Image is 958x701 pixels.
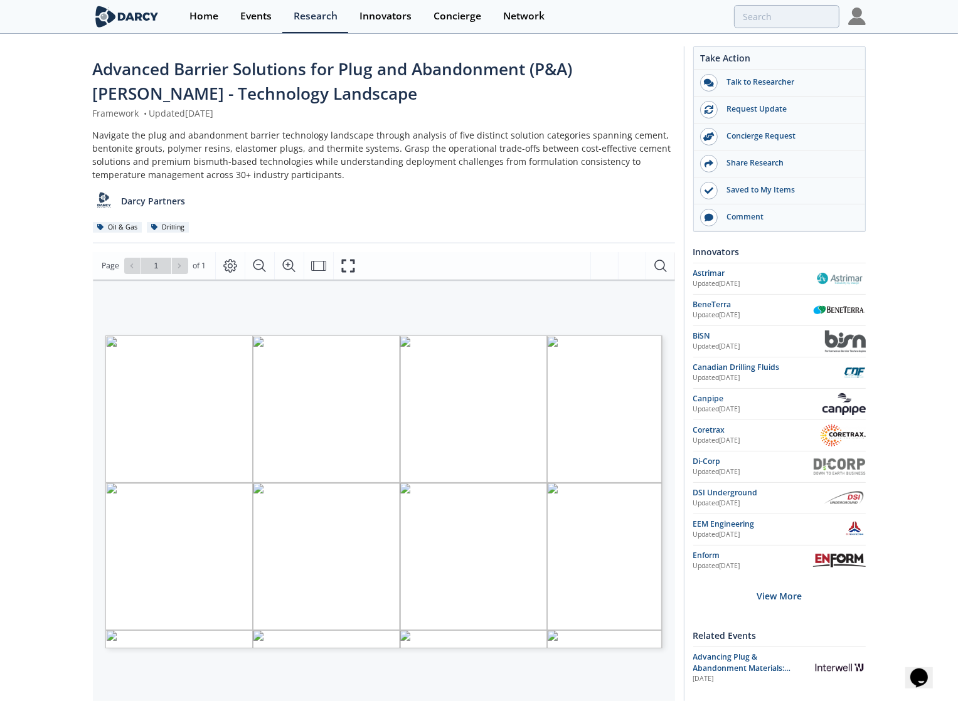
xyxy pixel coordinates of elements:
[693,519,866,540] a: EEM Engineering Updated[DATE] EEM Engineering
[693,362,866,384] a: Canadian Drilling Fluids Updated[DATE] Canadian Drilling Fluids
[693,310,813,320] div: Updated [DATE]
[734,5,839,28] input: Advanced Search
[821,424,865,446] img: Coretrax
[813,305,866,315] img: BeneTerra
[825,330,866,352] img: BiSN
[93,107,675,120] div: Framework Updated [DATE]
[693,241,866,263] div: Innovators
[693,393,866,415] a: Canpipe Updated[DATE] Canpipe
[693,393,822,404] div: Canpipe
[718,211,858,223] div: Comment
[93,58,573,105] span: Advanced Barrier Solutions for Plug and Abandonment (P&A) [PERSON_NAME] - Technology Landscape
[693,268,866,290] a: Astrimar Updated[DATE] Astrimar
[848,8,866,25] img: Profile
[693,424,821,436] div: Coretrax
[693,498,822,509] div: Updated [DATE]
[693,330,825,342] div: BiSN
[693,268,813,279] div: Astrimar
[693,436,821,446] div: Updated [DATE]
[693,456,813,467] div: Di-Corp
[693,519,844,530] div: EEM Engineering
[822,487,866,509] img: DSI Underground
[693,456,866,478] a: Di-Corp Updated[DATE] Di-Corp
[693,550,813,561] div: Enform
[813,554,866,567] img: Enform
[905,651,945,688] iframe: chat widget
[693,550,866,572] a: Enform Updated[DATE] Enform
[718,157,858,169] div: Share Research
[693,299,866,321] a: BeneTerra Updated[DATE] BeneTerra
[693,674,804,684] div: [DATE]
[718,76,858,88] div: Talk to Researcher
[693,467,813,477] div: Updated [DATE]
[693,342,825,352] div: Updated [DATE]
[693,561,813,571] div: Updated [DATE]
[121,194,185,208] p: Darcy Partners
[693,424,866,446] a: Coretrax Updated[DATE] Coretrax
[693,279,813,289] div: Updated [DATE]
[693,330,866,352] a: BiSN Updated[DATE] BiSN
[693,299,813,310] div: BeneTerra
[693,487,822,498] div: DSI Underground
[294,11,338,21] div: Research
[718,184,858,196] div: Saved to My Items
[844,362,866,384] img: Canadian Drilling Fluids
[503,11,545,21] div: Network
[693,373,844,383] div: Updated [DATE]
[434,11,481,21] div: Concierge
[693,651,866,685] a: Advancing Plug & Abandonment Materials: Addressing Surface Casing Vent Flow Challenges and Regula...
[693,530,844,540] div: Updated [DATE]
[822,393,866,415] img: Canpipe
[93,222,142,233] div: Oil & Gas
[813,661,866,674] img: Interwell
[813,458,866,475] img: Di-Corp
[693,576,866,616] div: View More
[359,11,412,21] div: Innovators
[694,51,865,70] div: Take Action
[718,130,858,142] div: Concierge Request
[693,625,866,646] div: Related Events
[240,11,272,21] div: Events
[142,107,149,119] span: •
[93,6,161,28] img: logo-wide.svg
[718,103,858,115] div: Request Update
[844,519,866,540] img: EEM Engineering
[693,487,866,509] a: DSI Underground Updated[DATE] DSI Underground
[693,404,822,414] div: Updated [DATE]
[693,362,844,373] div: Canadian Drilling Fluids
[813,269,866,287] img: Astrimar
[189,11,218,21] div: Home
[93,129,675,181] div: Navigate the plug and abandonment barrier technology landscape through analysis of five distinct ...
[147,222,189,233] div: Drilling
